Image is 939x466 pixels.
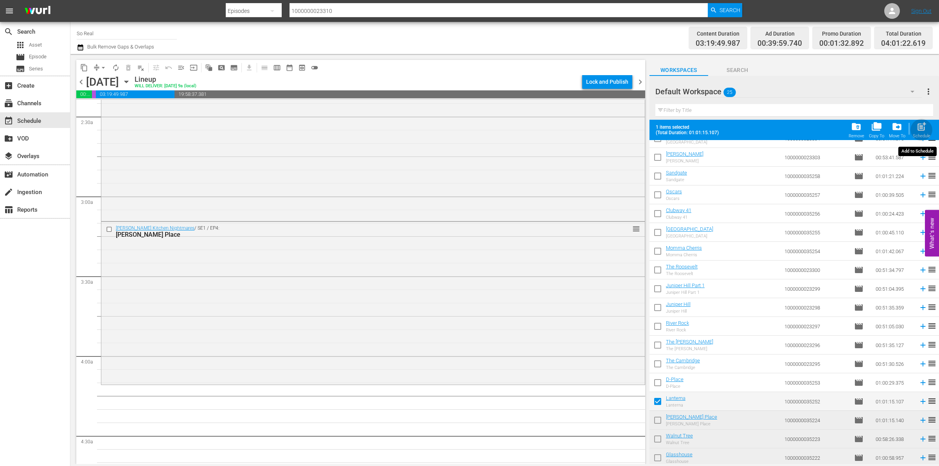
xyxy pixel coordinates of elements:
span: Episode [16,52,25,62]
span: Episode [854,153,863,162]
span: View Backup [296,61,308,74]
span: Search [708,65,767,75]
span: Episode [854,246,863,256]
div: Sandgate [666,177,687,182]
td: 00:51:35.127 [872,336,916,354]
span: Copy Item To Workspace [867,119,887,141]
span: Copy Lineup [78,61,90,74]
a: The Roosevelt [666,264,698,270]
span: input [190,64,198,72]
span: Episode [854,416,863,425]
span: preview_outlined [298,64,306,72]
button: Open Feedback Widget [925,210,939,256]
span: playlist_remove_outlined [137,64,145,72]
span: reorder [927,265,937,274]
div: The [PERSON_NAME] [666,346,713,351]
td: 1000000035252 [781,392,851,411]
img: ans4CAIJ8jUAAAAAAAAAAAAAAAAAAAAAAAAgQb4GAAAAAAAAAAAAAAAAAAAAAAAAJMjXAAAAAAAAAAAAAAAAAAAAAAAAgAT5G... [19,2,56,20]
a: The [PERSON_NAME] [666,339,713,345]
div: Content Duration [696,28,740,39]
td: 00:51:30.526 [872,354,916,373]
svg: Add to Schedule [919,153,927,162]
span: Episode [854,378,863,387]
td: 1000000023303 [781,148,851,167]
span: content_copy [80,64,88,72]
td: 00:51:35.359 [872,298,916,317]
div: Total Duration [881,28,926,39]
svg: Add to Schedule [919,228,927,237]
svg: Add to Schedule [919,453,927,462]
span: Automation [4,170,13,179]
span: chevron_left [76,77,86,87]
span: Episode [29,53,47,61]
svg: Add to Schedule [919,341,927,349]
div: Momma Cherris [666,252,702,257]
span: 03:19:49.987 [696,39,740,48]
span: reorder [927,453,937,462]
td: 01:01:15.140 [872,411,916,430]
td: 1000000035256 [781,204,851,223]
a: Clubway 41 [666,207,691,213]
span: Episode [854,322,863,331]
span: Episode [854,190,863,200]
span: Revert to Primary Episode [162,61,175,74]
button: more_vert [924,82,933,101]
span: Episode [854,453,863,462]
span: Bulk Remove Gaps & Overlaps [86,44,154,50]
span: Series [29,65,43,73]
td: 00:51:34.797 [872,261,916,279]
span: folder_copy [871,121,882,132]
a: River Rock [666,320,689,326]
span: Asset [16,40,25,50]
a: [PERSON_NAME] [666,151,703,157]
a: Glasshouse [666,452,693,457]
span: reorder [927,340,937,349]
span: reorder [927,302,937,312]
span: Ingestion [4,187,13,197]
span: reorder [927,434,937,443]
span: post_add [916,121,927,132]
td: 1000000023296 [781,336,851,354]
span: Search [720,3,740,17]
div: WILL DELIVER: [DATE] 9a (local) [135,84,196,89]
div: The Cambridge [666,365,700,370]
td: 1000000035254 [781,242,851,261]
td: 01:01:21.224 [872,167,916,185]
td: 1000000023298 [781,298,851,317]
span: Asset [29,41,42,49]
span: 04:01:22.619 [881,39,926,48]
span: Select an event to delete [122,61,135,74]
div: Lineup [135,75,196,84]
span: Month Calendar View [283,61,296,74]
div: [PERSON_NAME] [666,158,703,164]
span: reorder [927,152,937,162]
svg: Add to Schedule [919,303,927,312]
div: [GEOGRAPHIC_DATA] [666,234,713,239]
span: Search [4,27,13,36]
div: Lock and Publish [586,75,628,89]
span: reorder [632,225,640,233]
div: Remove [849,133,864,139]
span: Episode [854,284,863,293]
svg: Add to Schedule [919,416,927,425]
span: Episode [854,265,863,275]
span: pageview_outlined [218,64,225,72]
td: 01:01:15.107 [872,392,916,411]
span: 19:58:37.381 [174,90,645,98]
div: D-Place [666,384,684,389]
div: Lanterna [666,403,685,408]
svg: Add to Schedule [919,284,927,293]
button: Lock and Publish [582,75,632,89]
span: Day Calendar View [255,60,271,75]
td: 00:51:05.030 [872,317,916,336]
td: 00:51:04.395 [872,279,916,298]
div: Juniper Hill [666,309,691,314]
td: 1000000023300 [781,261,851,279]
td: 1000000035224 [781,411,851,430]
td: 1000000035253 [781,373,851,392]
div: [GEOGRAPHIC_DATA] [666,140,713,145]
span: (Total Duration: 01:01:15.107) [656,130,722,135]
button: Remove [846,119,867,141]
div: The Roosevelt [666,271,698,276]
span: Reports [4,205,13,214]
